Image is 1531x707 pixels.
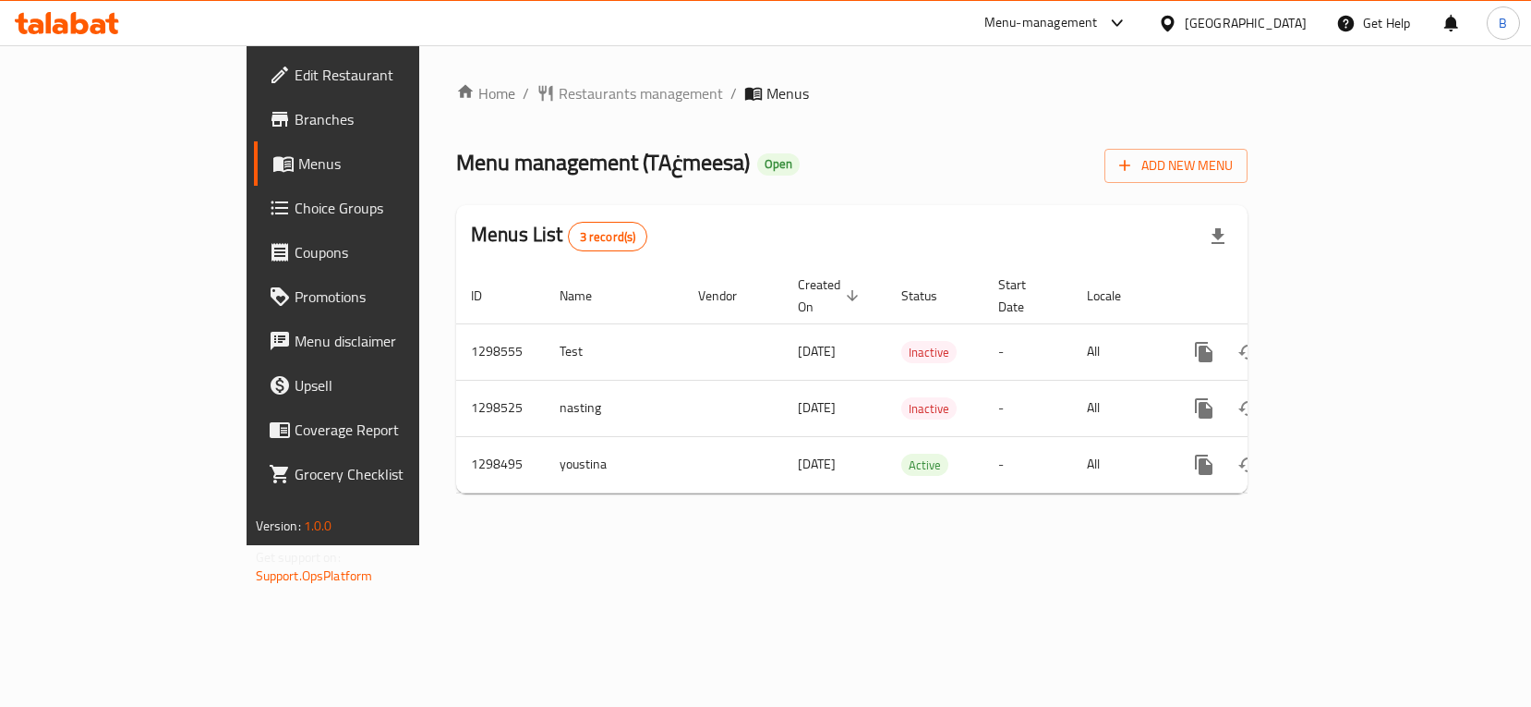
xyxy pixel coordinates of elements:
span: Created On [798,274,864,318]
span: Version: [256,514,301,538]
nav: breadcrumb [456,82,1248,104]
div: Export file [1196,214,1240,259]
button: more [1182,330,1226,374]
a: Branches [254,97,502,141]
span: Branches [295,108,488,130]
span: Menu disclaimer [295,330,488,352]
span: Coupons [295,241,488,263]
li: / [523,82,529,104]
td: - [983,380,1072,436]
td: All [1072,436,1167,493]
span: Upsell [295,374,488,396]
button: Change Status [1226,386,1271,431]
span: [DATE] [798,452,836,476]
td: - [983,436,1072,493]
div: [GEOGRAPHIC_DATA] [1185,13,1307,33]
h2: Menus List [471,221,647,251]
td: All [1072,323,1167,380]
button: more [1182,443,1226,487]
a: Coverage Report [254,408,502,452]
div: Open [757,153,800,176]
span: Grocery Checklist [295,463,488,485]
span: B [1499,13,1507,33]
span: 1.0.0 [304,514,332,538]
span: Menus [766,82,809,104]
span: Vendor [698,285,761,307]
a: Grocery Checklist [254,452,502,496]
button: Change Status [1226,443,1271,487]
span: Menu management ( TAغmeesa ) [456,141,750,183]
span: Status [901,285,961,307]
div: Active [901,454,948,476]
a: Choice Groups [254,186,502,230]
a: Restaurants management [536,82,723,104]
th: Actions [1167,268,1374,324]
span: ID [471,285,506,307]
td: All [1072,380,1167,436]
span: Open [757,156,800,172]
div: Inactive [901,397,957,420]
span: Restaurants management [559,82,723,104]
span: Inactive [901,342,957,363]
span: [DATE] [798,339,836,363]
td: youstina [545,436,683,493]
span: Active [901,455,948,476]
span: Inactive [901,398,957,420]
div: Menu-management [984,12,1098,34]
td: - [983,323,1072,380]
a: Edit Restaurant [254,53,502,97]
span: Locale [1087,285,1145,307]
td: nasting [545,380,683,436]
a: Promotions [254,274,502,319]
td: Test [545,323,683,380]
a: Coupons [254,230,502,274]
span: Name [560,285,616,307]
span: Coverage Report [295,419,488,441]
span: Add New Menu [1119,154,1233,177]
span: [DATE] [798,396,836,420]
span: Promotions [295,286,488,308]
span: Get support on: [256,545,341,569]
a: Menu disclaimer [254,319,502,363]
button: Add New Menu [1104,149,1248,183]
a: Support.OpsPlatform [256,564,373,588]
button: more [1182,386,1226,431]
div: Total records count [568,222,648,251]
a: Upsell [254,363,502,408]
li: / [730,82,737,104]
span: 3 record(s) [569,228,647,246]
table: enhanced table [456,268,1374,494]
span: Menus [298,152,488,175]
span: Choice Groups [295,197,488,219]
button: Change Status [1226,330,1271,374]
a: Menus [254,141,502,186]
span: Start Date [998,274,1050,318]
span: Edit Restaurant [295,64,488,86]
